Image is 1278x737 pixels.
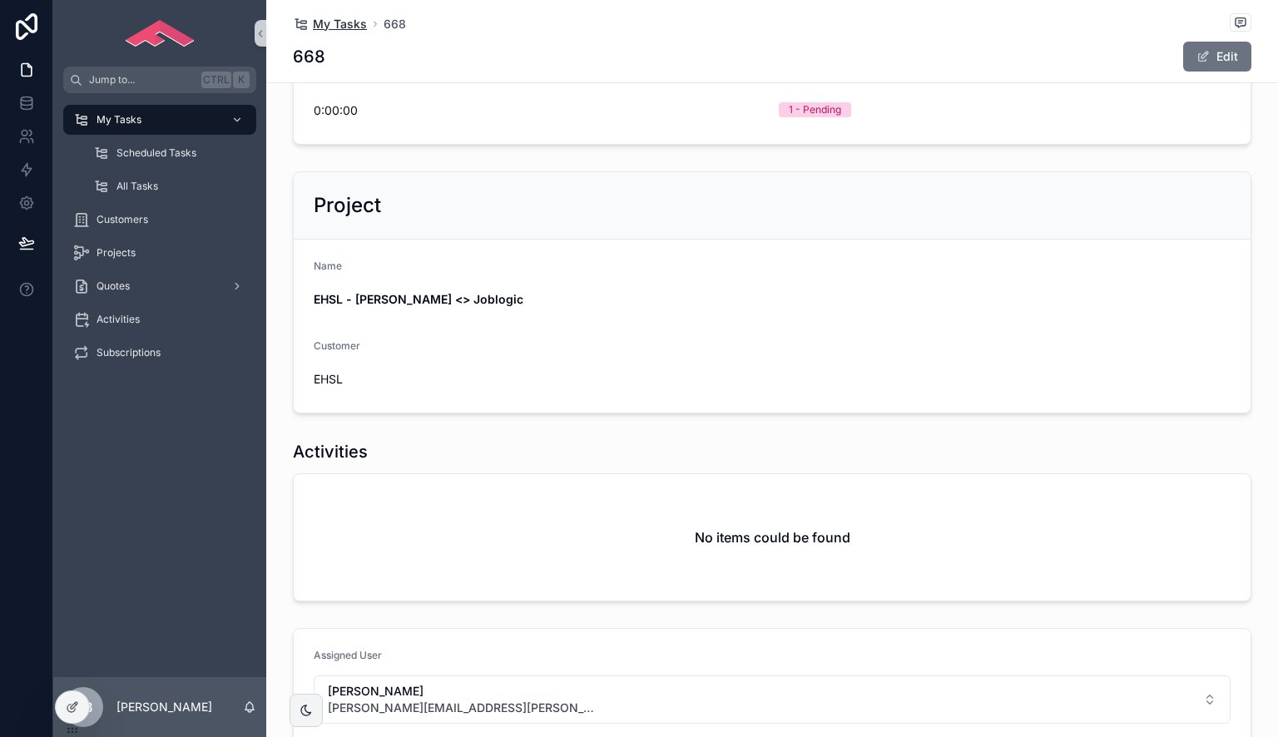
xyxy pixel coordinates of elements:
a: Subscriptions [63,338,256,368]
span: Name [314,260,342,272]
h1: 668 [293,45,325,68]
a: Customers [63,205,256,235]
a: Scheduled Tasks [83,138,256,168]
a: Quotes [63,271,256,301]
span: Scheduled Tasks [116,146,196,160]
a: My Tasks [63,105,256,135]
p: [PERSON_NAME] [116,699,212,715]
span: All Tasks [116,180,158,193]
span: [PERSON_NAME][EMAIL_ADDRESS][PERSON_NAME][PERSON_NAME][DOMAIN_NAME] [328,700,594,716]
span: Quotes [97,279,130,293]
a: My Tasks [293,16,367,32]
span: Customer [314,339,360,352]
span: 0:00:00 [314,102,765,119]
a: 668 [384,16,406,32]
div: scrollable content [53,93,266,389]
h1: Activities [293,440,368,463]
h2: No items could be found [695,527,850,547]
span: [PERSON_NAME] [328,683,594,700]
span: Subscriptions [97,346,161,359]
span: My Tasks [97,113,141,126]
span: Activities [97,313,140,326]
span: Projects [97,246,136,260]
span: Ctrl [201,72,231,88]
a: All Tasks [83,171,256,201]
h2: Project [314,192,381,219]
span: EHSL [314,371,343,388]
div: 1 - Pending [789,102,841,117]
img: App logo [126,20,195,47]
a: Activities [63,304,256,334]
a: Projects [63,238,256,268]
span: Customers [97,213,148,226]
span: K [235,73,248,87]
span: My Tasks [313,16,367,32]
button: Edit [1183,42,1251,72]
span: Assigned User [314,649,382,661]
span: Jump to... [89,73,195,87]
button: Select Button [314,675,1231,724]
strong: EHSL - [PERSON_NAME] <> Joblogic [314,292,523,306]
button: Jump to...CtrlK [63,67,256,93]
